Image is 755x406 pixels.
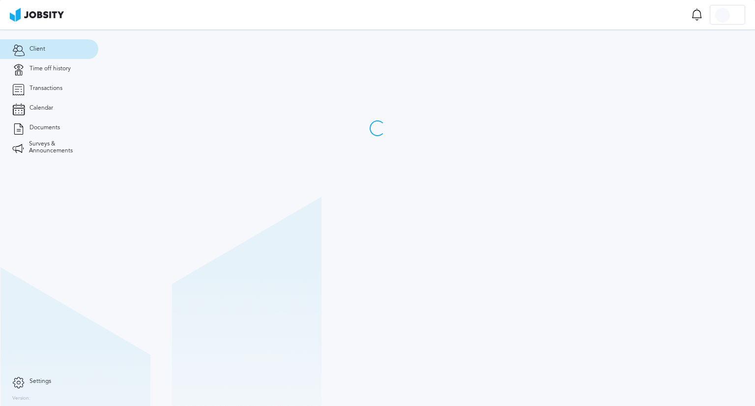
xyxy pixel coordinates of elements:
[29,65,71,72] span: Time off history
[29,141,86,154] span: Surveys & Announcements
[10,8,64,22] img: ab4bad089aa723f57921c736e9817d99.png
[29,378,51,385] span: Settings
[29,105,53,112] span: Calendar
[12,396,30,402] label: Version:
[29,124,60,131] span: Documents
[29,85,62,92] span: Transactions
[29,46,45,53] span: Client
